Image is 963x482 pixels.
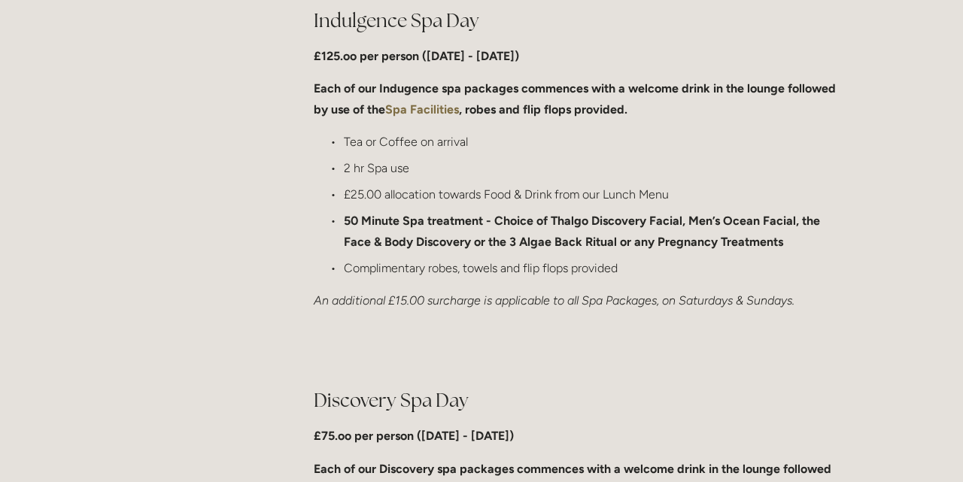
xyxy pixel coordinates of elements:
strong: , robes and flip flops provided. [459,102,627,117]
strong: 50 Minute Spa treatment - Choice of Thalgo Discovery Facial, Men’s Ocean Facial, the Face & Body ... [344,214,823,248]
a: Spa Facilities [385,102,459,117]
strong: £75.oo per person ([DATE] - [DATE]) [314,429,514,443]
p: £25.00 allocation towards Food & Drink from our Lunch Menu [344,184,841,205]
h2: Discovery Spa Day [314,387,841,414]
em: An additional £15.00 surcharge is applicable to all Spa Packages, on Saturdays & Sundays. [314,293,794,308]
p: Tea or Coffee on arrival [344,132,841,152]
strong: Each of our Indugence spa packages commences with a welcome drink in the lounge followed by use o... [314,81,839,116]
h2: Indulgence Spa Day [314,8,841,34]
p: Complimentary robes, towels and flip flops provided [344,258,841,278]
strong: £125.oo per person ([DATE] - [DATE]) [314,49,519,63]
p: 2 hr Spa use [344,158,841,178]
